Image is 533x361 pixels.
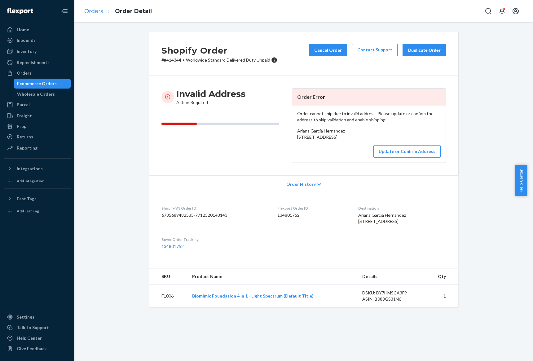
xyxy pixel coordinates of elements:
button: Close Navigation [58,5,71,17]
button: Open notifications [496,5,508,17]
h3: Invalid Address [176,88,245,99]
th: Details [357,268,425,285]
a: Order Detail [115,8,152,15]
td: F1006 [149,285,187,307]
ol: breadcrumbs [79,2,157,20]
div: Prep [17,123,26,129]
div: Returns [17,134,33,140]
a: Contact Support [352,44,398,56]
div: Add Fast Tag [17,208,39,214]
div: Give Feedback [17,346,47,352]
a: Orders [84,8,103,15]
div: Inventory [17,48,37,54]
button: Duplicate Order [403,44,446,56]
button: Cancel Order [309,44,347,56]
span: Order History [286,181,316,187]
a: Returns [4,132,71,142]
th: Product Name [187,268,357,285]
a: Add Integration [4,176,71,186]
button: Open account menu [509,5,522,17]
a: Help Center [4,333,71,343]
div: Duplicate Order [408,47,441,53]
span: Worldwide Standard Delivered Duty Unpaid [186,57,270,63]
div: Fast Tags [17,196,37,202]
dt: Shopify V3 Order ID [161,206,267,211]
a: Inventory [4,46,71,56]
div: Help Center [17,335,42,341]
a: Ecommerce Orders [14,79,71,89]
h2: Shopify Order [161,44,277,57]
div: Replenishments [17,59,50,66]
div: Home [17,27,29,33]
a: Orders [4,68,71,78]
span: Ariana García Hernandez [STREET_ADDRESS] [358,212,406,224]
div: DSKU: DY7HMSCA3F9 [362,290,421,296]
a: Wholesale Orders [14,89,71,99]
img: Flexport logo [7,8,33,14]
span: • [183,57,185,63]
div: Ecommerce Orders [17,80,57,87]
div: ASIN: B088GS31N6 [362,296,421,302]
div: Add Integration [17,178,44,184]
div: Action Required [176,88,245,106]
button: Integrations [4,164,71,174]
div: Settings [17,314,34,320]
a: Settings [4,312,71,322]
dd: 6735689482535-7712520143143 [161,212,267,218]
button: Give Feedback [4,344,71,354]
th: SKU [149,268,187,285]
a: Home [4,25,71,35]
a: Reporting [4,143,71,153]
th: Qty [425,268,458,285]
a: Biomimic Foundation 4 in 1 - Light Spectrum (Default Title) [192,293,314,298]
button: Update or Confirm Address [373,145,441,158]
div: Orders [17,70,32,76]
dd: 134801752 [277,212,348,218]
div: Parcel [17,102,30,108]
p: # #414344 [161,57,277,63]
div: Reporting [17,145,37,151]
a: 134801752 [161,244,184,249]
a: Add Fast Tag [4,206,71,216]
a: Prep [4,121,71,131]
a: Replenishments [4,58,71,67]
dt: Flexport Order ID [277,206,348,211]
p: Order cannot ship due to invalid address. Please update or confirm the address to skip validation... [297,111,441,123]
button: Help Center [515,165,527,196]
header: Order Error [292,89,446,106]
td: 1 [425,285,458,307]
div: Inbounds [17,37,36,43]
dt: Buyer Order Tracking [161,237,267,242]
dt: Destination [358,206,446,211]
span: Ariana García Hernandez [STREET_ADDRESS] [297,128,345,140]
div: Wholesale Orders [17,91,55,97]
a: Inbounds [4,35,71,45]
button: Open Search Box [482,5,495,17]
div: Integrations [17,166,43,172]
button: Fast Tags [4,194,71,204]
a: Freight [4,111,71,121]
div: Freight [17,113,32,119]
div: Talk to Support [17,324,49,331]
a: Talk to Support [4,323,71,333]
a: Parcel [4,100,71,110]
